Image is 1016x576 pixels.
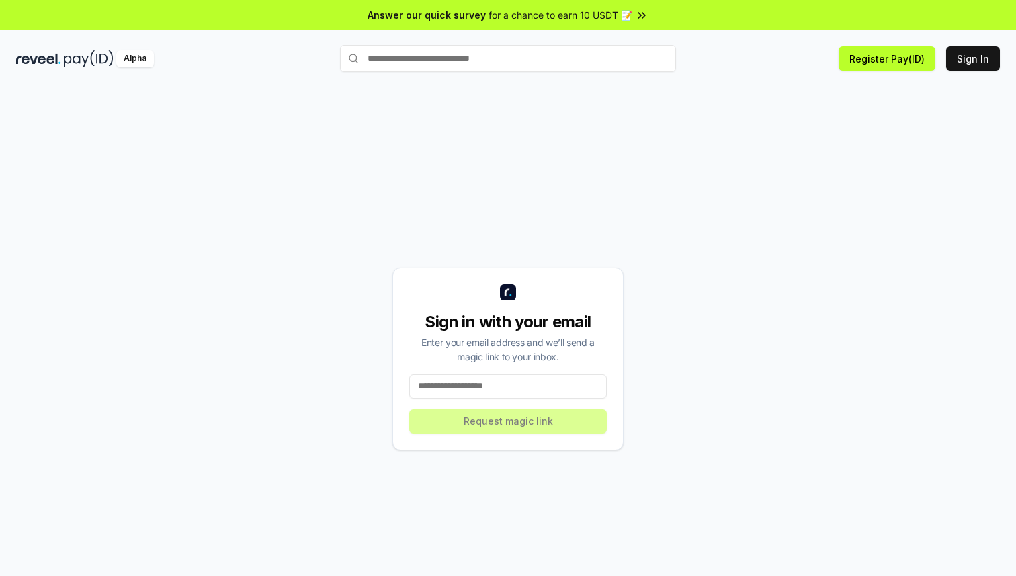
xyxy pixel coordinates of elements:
button: Sign In [946,46,1000,71]
span: for a chance to earn 10 USDT 📝 [489,8,632,22]
div: Enter your email address and we’ll send a magic link to your inbox. [409,335,607,364]
button: Register Pay(ID) [839,46,935,71]
span: Answer our quick survey [368,8,486,22]
div: Alpha [116,50,154,67]
div: Sign in with your email [409,311,607,333]
img: logo_small [500,284,516,300]
img: pay_id [64,50,114,67]
img: reveel_dark [16,50,61,67]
